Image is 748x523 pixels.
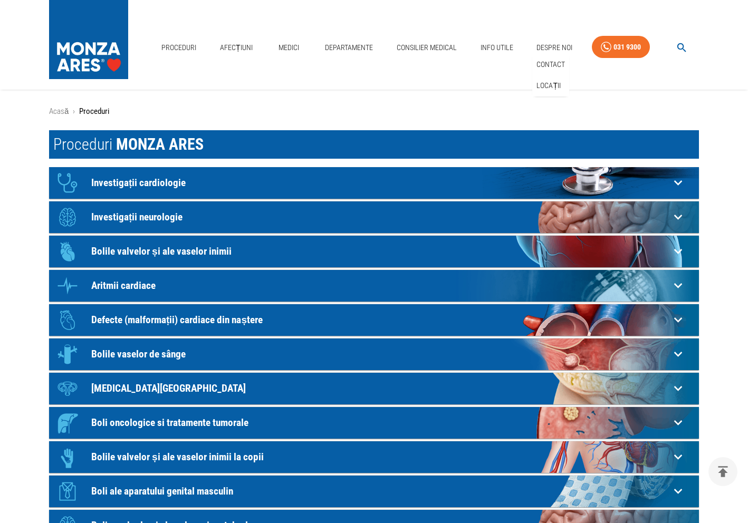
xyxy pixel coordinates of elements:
p: Bolile vaselor de sânge [91,348,670,360]
button: delete [708,457,737,486]
a: 031 9300 [592,36,650,59]
h1: Proceduri [49,130,699,159]
a: Medici [272,37,305,59]
div: IconBolile vaselor de sânge [49,338,699,370]
li: › [73,105,75,118]
a: Acasă [49,106,69,116]
div: Contact [532,54,569,75]
a: Info Utile [476,37,517,59]
p: Boli ale aparatului genital masculin [91,486,670,497]
a: Consilier Medical [392,37,461,59]
div: Icon [52,201,83,233]
a: Contact [534,56,567,73]
div: IconInvestigații neurologie [49,201,699,233]
a: Departamente [321,37,377,59]
a: Locații [534,77,563,94]
p: Boli oncologice si tratamente tumorale [91,417,670,428]
p: Investigații cardiologie [91,177,670,188]
div: Icon [52,338,83,370]
div: IconAritmii cardiace [49,270,699,302]
p: Defecte (malformații) cardiace din naștere [91,314,670,325]
div: IconBolile valvelor și ale vaselor inimii [49,236,699,267]
nav: secondary mailbox folders [532,54,569,96]
div: IconInvestigații cardiologie [49,167,699,199]
div: Locații [532,75,569,96]
div: Icon [52,407,83,439]
a: Despre Noi [532,37,577,59]
p: Bolile valvelor și ale vaselor inimii [91,246,670,257]
a: Proceduri [157,37,200,59]
div: Icon [52,304,83,336]
p: Aritmii cardiace [91,280,670,291]
div: Icon [52,441,83,473]
a: Afecțiuni [216,37,257,59]
div: IconDefecte (malformații) cardiace din naștere [49,304,699,336]
div: IconBolile valvelor și ale vaselor inimii la copii [49,441,699,473]
div: IconBoli ale aparatului genital masculin [49,476,699,507]
div: 031 9300 [613,41,641,54]
div: Icon [52,373,83,404]
span: MONZA ARES [116,135,204,153]
p: Investigații neurologie [91,211,670,222]
p: Bolile valvelor și ale vaselor inimii la copii [91,451,670,462]
div: Icon[MEDICAL_DATA][GEOGRAPHIC_DATA] [49,373,699,404]
p: [MEDICAL_DATA][GEOGRAPHIC_DATA] [91,383,670,394]
div: Icon [52,476,83,507]
div: Icon [52,167,83,199]
div: Icon [52,270,83,302]
p: Proceduri [79,105,109,118]
nav: breadcrumb [49,105,699,118]
div: Icon [52,236,83,267]
div: IconBoli oncologice si tratamente tumorale [49,407,699,439]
